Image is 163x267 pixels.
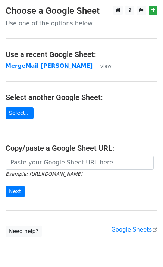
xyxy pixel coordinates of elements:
[100,63,111,69] small: View
[6,107,34,119] a: Select...
[93,63,111,69] a: View
[6,63,93,69] a: MergeMail [PERSON_NAME]
[6,6,157,16] h3: Choose a Google Sheet
[6,171,82,177] small: Example: [URL][DOMAIN_NAME]
[111,226,157,233] a: Google Sheets
[6,93,157,102] h4: Select another Google Sheet:
[6,19,157,27] p: Use one of the options below...
[6,156,154,170] input: Paste your Google Sheet URL here
[6,50,157,59] h4: Use a recent Google Sheet:
[6,226,42,237] a: Need help?
[6,186,25,197] input: Next
[6,144,157,153] h4: Copy/paste a Google Sheet URL:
